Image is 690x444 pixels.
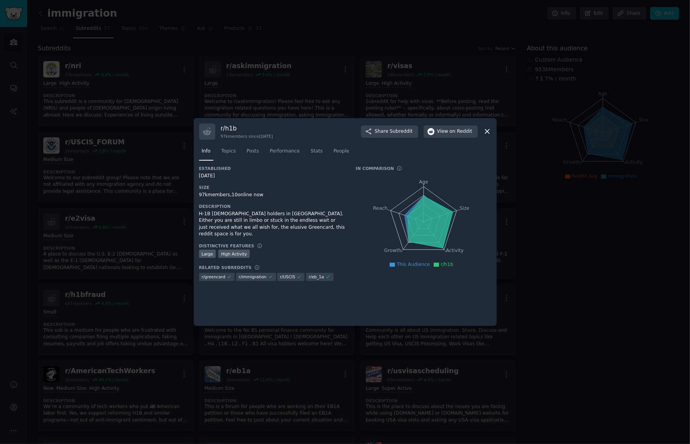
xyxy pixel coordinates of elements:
span: People [334,148,349,155]
a: People [331,145,352,161]
span: r/h1b [441,262,453,267]
tspan: Age [419,179,428,185]
tspan: Reach [373,205,388,211]
tspan: Activity [446,248,463,253]
a: Topics [219,145,239,161]
span: r/ greencard [202,274,225,279]
div: 97k members since [DATE] [221,134,273,139]
span: Posts [247,148,259,155]
h3: r/ h1b [221,124,273,132]
h3: Size [199,185,345,190]
a: Performance [267,145,303,161]
span: Share [375,128,412,135]
tspan: Size [460,205,469,211]
span: r/ immigration [239,274,267,279]
span: View [437,128,472,135]
button: Viewon Reddit [424,125,478,138]
span: Info [202,148,211,155]
span: r/ USCIS [280,274,295,279]
h3: In Comparison [356,166,394,171]
a: Posts [244,145,262,161]
span: Topics [221,148,236,155]
div: [DATE] [199,173,345,180]
span: Stats [311,148,323,155]
span: on Reddit [450,128,472,135]
div: Large [199,250,216,258]
a: Stats [308,145,325,161]
div: 97k members, 10 online now [199,192,345,199]
h3: Description [199,204,345,209]
span: r/ eb_1a [309,274,324,279]
h3: Distinctive Features [199,243,254,249]
div: H-1B [DEMOGRAPHIC_DATA] holders in [GEOGRAPHIC_DATA]. Either you are still in limbo or stuck in t... [199,211,345,238]
button: ShareSubreddit [361,125,418,138]
span: Subreddit [390,128,412,135]
h3: Related Subreddits [199,265,252,270]
h3: Established [199,166,345,171]
div: High Activity [218,250,250,258]
span: This Audience [397,262,430,267]
span: Performance [270,148,300,155]
a: Info [199,145,213,161]
tspan: Growth [384,248,401,253]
